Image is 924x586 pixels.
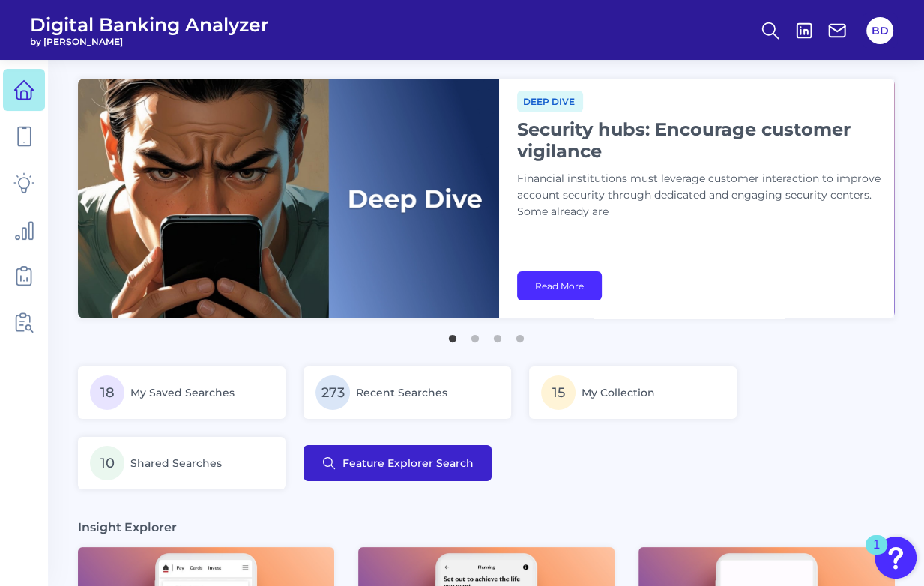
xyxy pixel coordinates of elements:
span: 10 [90,446,124,480]
span: Feature Explorer Search [342,457,474,469]
a: 18My Saved Searches [78,366,286,419]
p: Financial institutions must leverage customer interaction to improve account security through ded... [517,171,887,220]
span: 273 [315,375,350,410]
button: Open Resource Center, 1 new notification [875,537,917,579]
button: Feature Explorer Search [304,445,492,481]
a: 273Recent Searches [304,366,511,419]
button: BD [866,17,893,44]
span: Shared Searches [130,456,222,470]
h1: Security hubs: Encourage customer vigilance [517,118,887,162]
span: 15 [541,375,576,410]
span: My Collection [582,386,655,399]
button: 2 [468,327,483,342]
button: 1 [445,327,460,342]
span: Recent Searches [356,386,447,399]
a: Deep dive [517,94,583,108]
a: 15My Collection [529,366,737,419]
button: 4 [513,327,528,342]
div: 1 [873,545,880,564]
span: 18 [90,375,124,410]
a: 10Shared Searches [78,437,286,489]
span: Deep dive [517,91,583,112]
h3: Insight Explorer [78,519,177,535]
button: 3 [490,327,505,342]
span: Digital Banking Analyzer [30,13,269,36]
a: Read More [517,271,602,300]
img: bannerImg [78,79,499,318]
span: by [PERSON_NAME] [30,36,269,47]
span: My Saved Searches [130,386,235,399]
